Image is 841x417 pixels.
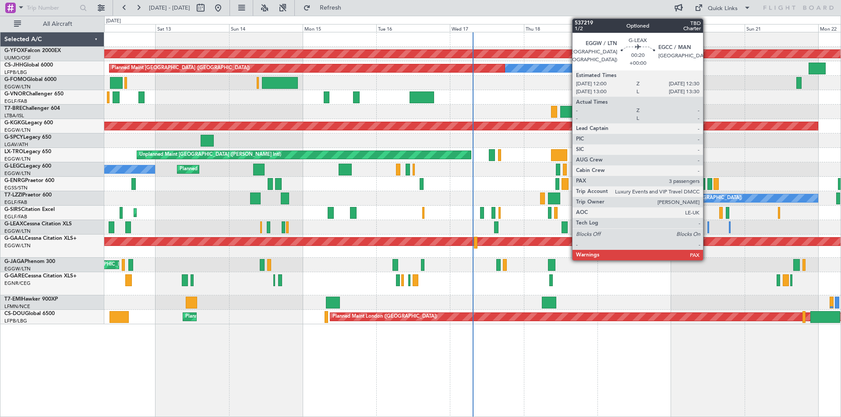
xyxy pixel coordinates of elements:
a: G-JAGAPhenom 300 [4,259,55,264]
a: G-ENRGPraetor 600 [4,178,54,183]
a: EGGW/LTN [4,84,31,90]
a: EGGW/LTN [4,266,31,272]
a: EGGW/LTN [4,170,31,177]
span: G-LEGC [4,164,23,169]
a: T7-EMIHawker 900XP [4,297,58,302]
a: EGSS/STN [4,185,28,191]
a: T7-BREChallenger 604 [4,106,60,111]
span: LX-TRO [4,149,23,154]
span: G-VNOR [4,91,26,97]
div: Sat 13 [155,24,229,32]
a: EGGW/LTN [4,242,31,249]
div: Planned Maint [GEOGRAPHIC_DATA] ([GEOGRAPHIC_DATA]) [112,62,250,75]
a: LFMN/NCE [4,303,30,310]
a: LTBA/ISL [4,112,24,119]
button: Refresh [299,1,352,15]
div: Sun 21 [745,24,818,32]
a: LGAV/ATH [4,141,28,148]
a: G-FOMOGlobal 6000 [4,77,57,82]
span: CS-DOU [4,311,25,316]
span: G-FOMO [4,77,27,82]
span: G-JAGA [4,259,25,264]
span: G-GARE [4,273,25,279]
span: T7-LZZI [4,193,22,198]
a: LFPB/LBG [4,69,27,76]
a: G-GARECessna Citation XLS+ [4,273,77,279]
div: [DATE] [106,18,121,25]
div: Planned Maint [GEOGRAPHIC_DATA] ([GEOGRAPHIC_DATA]) [180,163,318,176]
a: EGLF/FAB [4,98,27,105]
a: G-LEGCLegacy 600 [4,164,51,169]
div: Planned Maint London ([GEOGRAPHIC_DATA]) [332,310,437,323]
div: Tue 16 [376,24,450,32]
a: EGGW/LTN [4,156,31,162]
span: CS-JHH [4,63,23,68]
a: G-VNORChallenger 650 [4,91,64,97]
a: UUMO/OSF [4,55,31,61]
span: All Aircraft [23,21,92,27]
div: Planned Maint [GEOGRAPHIC_DATA] ([GEOGRAPHIC_DATA]) [48,258,186,271]
a: G-SIRSCitation Excel [4,207,55,212]
a: EGNR/CEG [4,280,31,287]
a: T7-LZZIPraetor 600 [4,193,52,198]
span: T7-BRE [4,106,22,111]
div: Mon 15 [303,24,376,32]
span: G-GAAL [4,236,25,241]
div: Unplanned Maint [GEOGRAPHIC_DATA] ([PERSON_NAME] Intl) [139,148,281,161]
div: Sun 14 [229,24,303,32]
a: EGLF/FAB [4,214,27,220]
a: LFPB/LBG [4,318,27,324]
button: All Aircraft [10,17,95,31]
button: Quick Links [690,1,755,15]
div: Fri 12 [82,24,155,32]
a: CS-DOUGlobal 6500 [4,311,55,316]
a: G-SPCYLegacy 650 [4,135,51,140]
a: EGGW/LTN [4,228,31,235]
a: EGLF/FAB [4,199,27,206]
span: G-YFOX [4,48,25,53]
div: Planned Maint [GEOGRAPHIC_DATA] ([GEOGRAPHIC_DATA]) [136,206,274,219]
span: G-SPCY [4,135,23,140]
a: G-LEAXCessna Citation XLS [4,221,72,227]
a: G-YFOXFalcon 2000EX [4,48,61,53]
div: Fri 19 [597,24,671,32]
span: G-ENRG [4,178,25,183]
span: G-SIRS [4,207,21,212]
div: Quick Links [708,4,738,13]
a: EGGW/LTN [4,127,31,133]
a: CS-JHHGlobal 6000 [4,63,53,68]
div: Wed 17 [450,24,523,32]
span: G-KGKG [4,120,25,126]
input: Trip Number [27,1,77,14]
span: T7-EMI [4,297,21,302]
a: G-GAALCessna Citation XLS+ [4,236,77,241]
span: G-LEAX [4,221,23,227]
div: Sat 20 [671,24,745,32]
div: Thu 18 [524,24,597,32]
a: G-KGKGLegacy 600 [4,120,53,126]
span: [DATE] - [DATE] [149,4,190,12]
div: Planned Maint [GEOGRAPHIC_DATA] ([GEOGRAPHIC_DATA]) [185,310,323,323]
div: A/C Unavailable [GEOGRAPHIC_DATA] ([GEOGRAPHIC_DATA]) [600,192,742,205]
span: Refresh [312,5,349,11]
a: LX-TROLegacy 650 [4,149,51,154]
